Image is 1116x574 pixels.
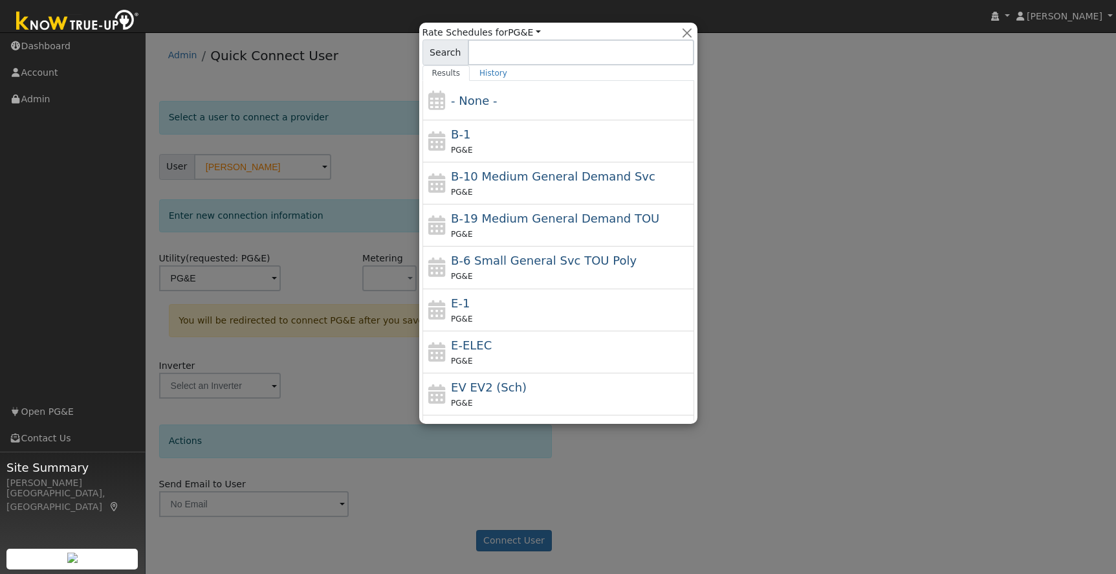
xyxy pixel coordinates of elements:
[451,399,472,408] span: PG&E
[6,459,138,476] span: Site Summary
[10,7,146,36] img: Know True-Up
[508,27,541,38] a: PG&E
[6,487,138,514] div: [GEOGRAPHIC_DATA], [GEOGRAPHIC_DATA]
[451,188,472,197] span: PG&E
[451,127,470,141] span: B-1
[451,94,497,107] span: - None -
[451,146,472,155] span: PG&E
[451,230,472,239] span: PG&E
[422,26,541,39] span: Rate Schedules for
[451,254,637,267] span: B-6 Small General Service TOU Poly Phase
[67,553,78,563] img: retrieve
[451,170,655,183] span: B-10 Medium General Demand Service (Primary Voltage)
[1027,11,1102,21] span: [PERSON_NAME]
[109,502,120,512] a: Map
[422,39,468,65] span: Search
[451,381,527,394] span: Electric Vehicle EV2 (Sch)
[451,212,659,225] span: B-19 Medium General Demand TOU (Secondary) Mandatory
[451,315,472,324] span: PG&E
[451,296,470,310] span: E-1
[422,65,470,81] a: Results
[6,476,138,490] div: [PERSON_NAME]
[451,338,492,352] span: E-ELEC
[451,272,472,281] span: PG&E
[470,65,517,81] a: History
[451,357,472,366] span: PG&E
